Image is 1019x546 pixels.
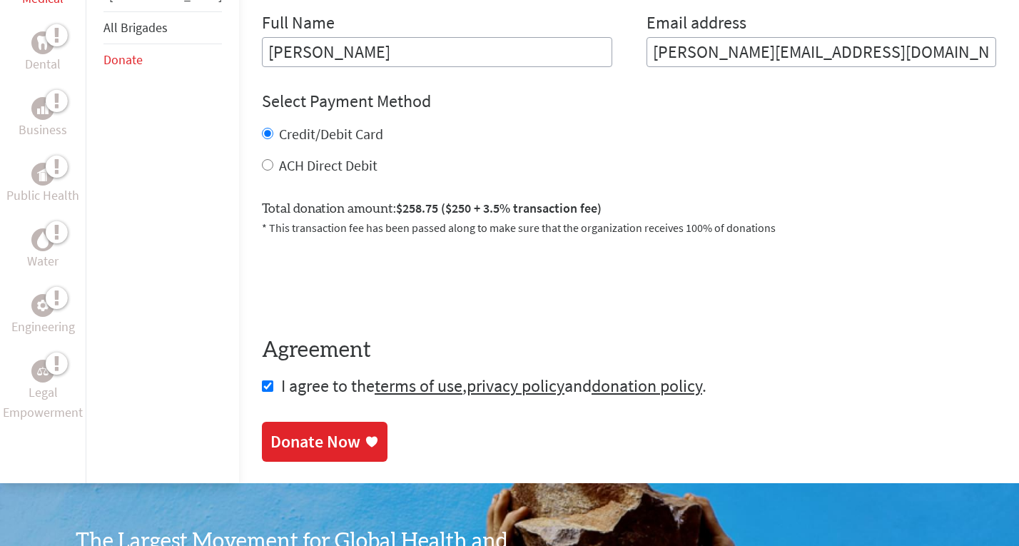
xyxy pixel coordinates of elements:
[103,19,168,36] a: All Brigades
[19,120,67,140] p: Business
[375,375,462,397] a: terms of use
[37,300,49,311] img: Engineering
[467,375,564,397] a: privacy policy
[592,375,702,397] a: donation policy
[37,167,49,181] img: Public Health
[262,11,335,37] label: Full Name
[31,97,54,120] div: Business
[262,422,387,462] a: Donate Now
[11,317,75,337] p: Engineering
[27,228,59,271] a: WaterWater
[31,163,54,186] div: Public Health
[11,294,75,337] a: EngineeringEngineering
[31,360,54,383] div: Legal Empowerment
[27,251,59,271] p: Water
[3,360,83,423] a: Legal EmpowermentLegal Empowerment
[37,367,49,375] img: Legal Empowerment
[37,36,49,50] img: Dental
[25,31,61,74] a: DentalDental
[31,228,54,251] div: Water
[31,31,54,54] div: Dental
[647,11,746,37] label: Email address
[25,54,61,74] p: Dental
[262,198,602,219] label: Total donation amount:
[262,219,996,236] p: * This transaction fee has been passed along to make sure that the organization receives 100% of ...
[103,44,222,76] li: Donate
[270,430,360,453] div: Donate Now
[6,186,79,206] p: Public Health
[103,11,222,44] li: All Brigades
[19,97,67,140] a: BusinessBusiness
[281,375,706,397] span: I agree to the , and .
[262,37,612,67] input: Enter Full Name
[396,200,602,216] span: $258.75 ($250 + 3.5% transaction fee)
[262,90,996,113] h4: Select Payment Method
[647,37,997,67] input: Your Email
[31,294,54,317] div: Engineering
[3,383,83,423] p: Legal Empowerment
[262,338,996,363] h4: Agreement
[103,51,143,68] a: Donate
[37,103,49,114] img: Business
[6,163,79,206] a: Public HealthPublic Health
[279,156,377,174] label: ACH Direct Debit
[262,253,479,309] iframe: reCAPTCHA
[37,232,49,248] img: Water
[279,125,383,143] label: Credit/Debit Card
